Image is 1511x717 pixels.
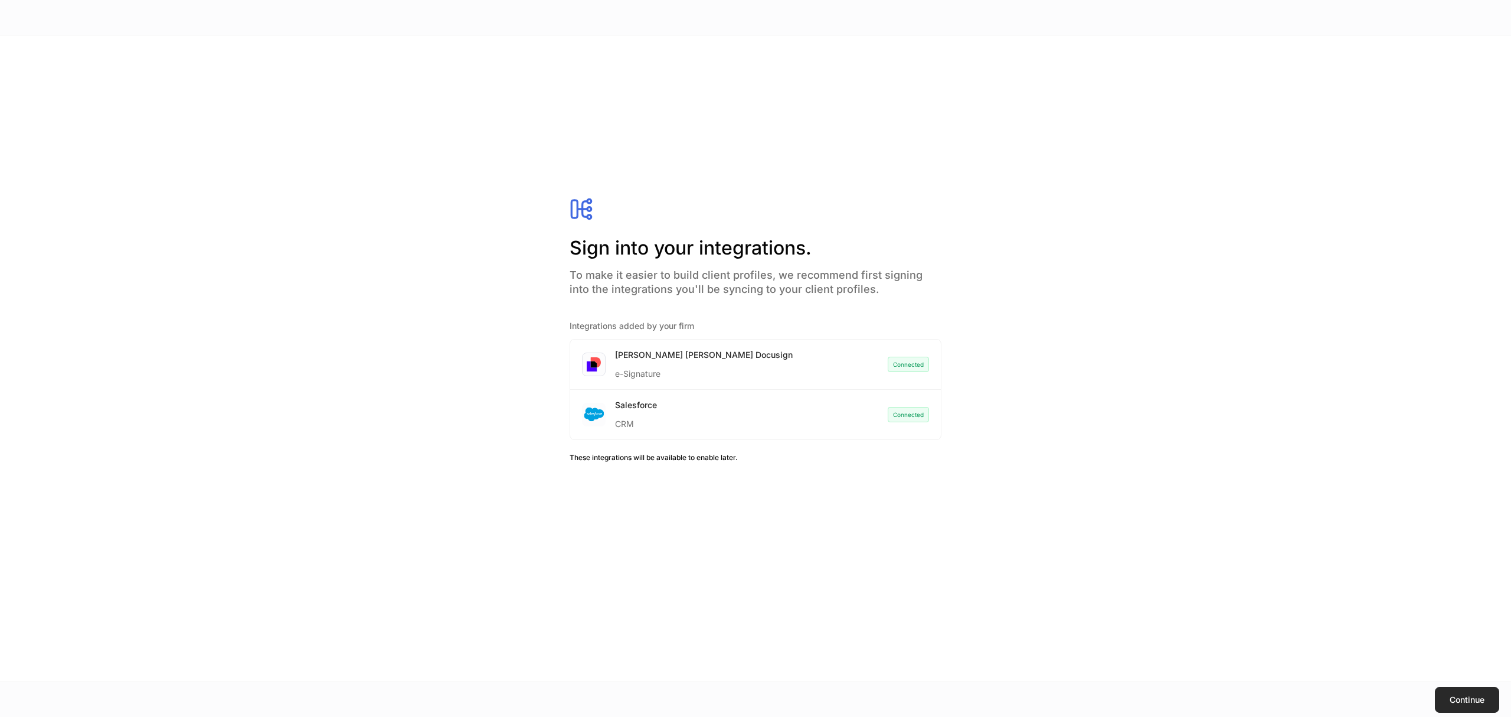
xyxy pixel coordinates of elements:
h2: Sign into your integrations. [570,235,941,261]
div: Salesforce [615,399,657,411]
h4: To make it easier to build client profiles, we recommend first signing into the integrations you'... [570,261,941,296]
div: [PERSON_NAME] [PERSON_NAME] Docusign [615,349,793,361]
div: e-Signature [615,361,793,380]
div: Connected [888,407,929,422]
div: CRM [615,411,657,430]
h6: These integrations will be available to enable later. [570,452,941,463]
h5: Integrations added by your firm [570,320,941,332]
div: Continue [1450,696,1484,704]
div: Connected [888,357,929,372]
button: Continue [1435,687,1499,713]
